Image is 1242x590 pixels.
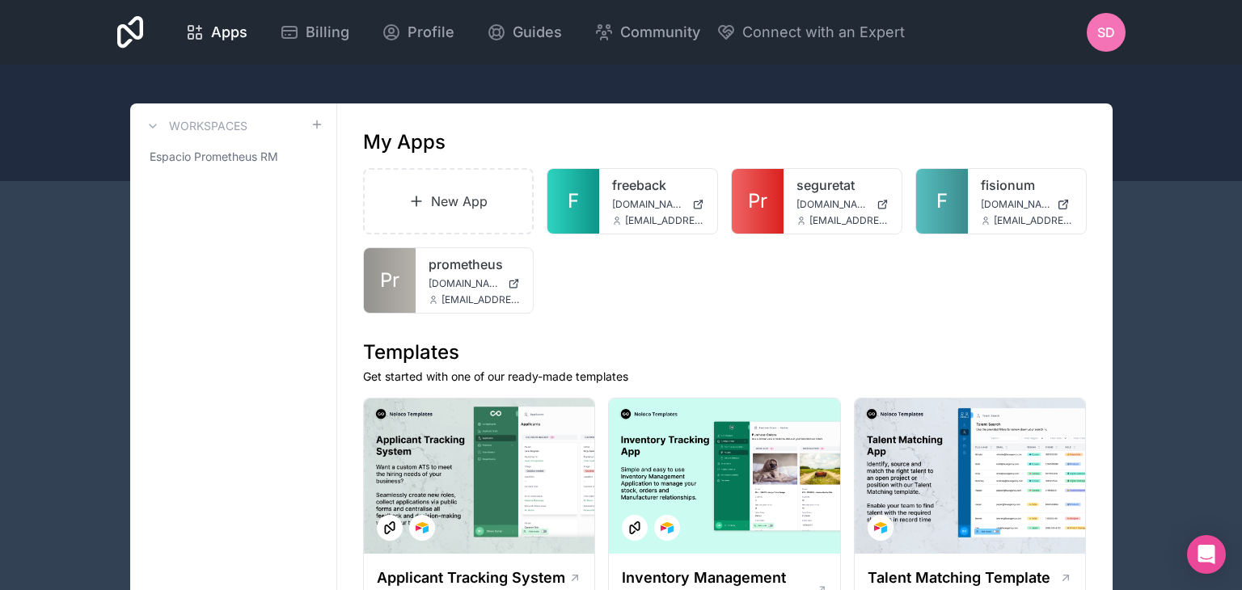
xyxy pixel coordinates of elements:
span: [DOMAIN_NAME] [981,198,1050,211]
span: [EMAIL_ADDRESS][DOMAIN_NAME] [625,214,704,227]
span: Pr [748,188,767,214]
a: Apps [172,15,260,50]
span: Espacio Prometheus RM [150,149,278,165]
span: [DOMAIN_NAME] [429,277,502,290]
a: F [547,169,599,234]
a: F [916,169,968,234]
span: F [936,188,948,214]
a: New App [363,168,534,234]
span: Profile [408,21,454,44]
a: seguretat [796,175,889,195]
img: Airtable Logo [874,521,887,534]
a: Pr [732,169,784,234]
a: Espacio Prometheus RM [143,142,323,171]
h1: My Apps [363,129,446,155]
button: Connect with an Expert [716,21,905,44]
img: Airtable Logo [416,521,429,534]
h1: Talent Matching Template [868,567,1050,589]
span: Apps [211,21,247,44]
a: Billing [267,15,362,50]
a: Profile [369,15,467,50]
h3: Workspaces [169,118,247,134]
span: [DOMAIN_NAME] [612,198,686,211]
p: Get started with one of our ready-made templates [363,369,1087,385]
h1: Applicant Tracking System [377,567,565,589]
span: Community [620,21,700,44]
a: [DOMAIN_NAME] [429,277,521,290]
a: Workspaces [143,116,247,136]
a: fisionum [981,175,1073,195]
a: prometheus [429,255,521,274]
a: freeback [612,175,704,195]
a: [DOMAIN_NAME] [981,198,1073,211]
span: Guides [513,21,562,44]
span: Connect with an Expert [742,21,905,44]
span: [EMAIL_ADDRESS][DOMAIN_NAME] [994,214,1073,227]
span: [EMAIL_ADDRESS][DOMAIN_NAME] [809,214,889,227]
div: Open Intercom Messenger [1187,535,1226,574]
a: [DOMAIN_NAME] [796,198,889,211]
h1: Templates [363,339,1087,365]
span: [DOMAIN_NAME] [796,198,870,211]
a: [DOMAIN_NAME] [612,198,704,211]
span: SD [1097,23,1115,42]
span: Billing [306,21,349,44]
a: Community [581,15,713,50]
img: Airtable Logo [661,521,674,534]
span: Pr [380,268,399,293]
a: Pr [364,248,416,313]
span: F [568,188,579,214]
span: [EMAIL_ADDRESS][DOMAIN_NAME] [441,293,521,306]
a: Guides [474,15,575,50]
